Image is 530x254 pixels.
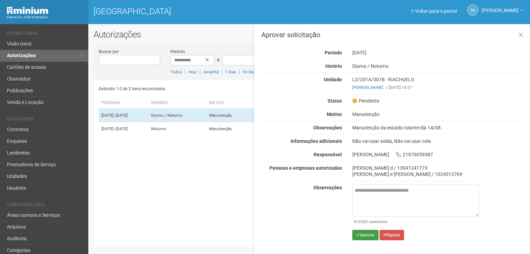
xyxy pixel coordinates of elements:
[352,98,379,104] span: Pendente
[185,70,186,74] span: |
[251,122,303,136] td: L1/101E
[206,122,251,136] td: Manutenção
[7,14,83,20] div: Painel do Administrador
[314,152,342,157] strong: Responsável
[352,84,524,91] div: [DATE] 15:27
[221,70,222,74] span: |
[347,76,530,91] div: L2/201A/301B - RIACHUELO
[411,8,457,14] a: Voltar para o portal
[313,125,342,130] strong: Observações
[206,97,251,109] th: Motivo
[251,109,303,122] td: L2/201A/301B
[482,9,523,14] a: [PERSON_NAME]
[467,4,478,15] a: SA
[99,97,148,109] th: Período
[114,126,128,131] span: - [DATE]
[148,122,206,136] td: Noturno
[217,57,220,62] span: a
[347,50,530,56] div: [DATE]
[7,117,83,124] li: Cadastros
[325,50,342,55] strong: Período
[7,7,48,14] img: Minium
[352,85,383,90] a: [PERSON_NAME]
[261,31,524,38] h3: Aprovar solicitação
[269,165,342,171] strong: Pessoas e empresas autorizadas
[7,31,83,38] li: Operacional
[354,219,477,225] div: /2000 caracteres
[243,70,256,74] a: 30 dias
[170,49,185,55] label: Período
[514,28,528,43] a: Fechar
[324,77,342,82] strong: Unidade
[327,112,342,117] strong: Motivo
[313,185,342,190] strong: Observações
[352,171,524,177] div: [PERSON_NAME] e [PERSON_NAME] / 1024013769
[199,70,200,74] span: |
[206,109,251,122] td: Manutenção
[354,219,356,224] span: 0
[251,97,303,109] th: Unidade
[352,165,524,171] div: [PERSON_NAME] d / 13041241773
[148,97,206,109] th: Horário
[148,109,206,122] td: Diurno / Noturno
[347,111,530,117] div: Manutenção
[291,138,342,144] strong: Informações adicionais
[99,49,119,55] label: Buscar por
[482,1,519,13] span: Silvio Anjos
[225,70,236,74] a: 7 dias
[347,138,530,144] div: Não vai usar solda, Não vai usar cola
[386,85,387,90] span: |
[347,125,530,131] div: Manutenção da escada rolante dia 14/08.
[325,63,342,69] strong: Horário
[114,113,128,118] span: - [DATE]
[7,202,83,210] li: Configurações
[380,230,404,240] button: Rejeitar
[347,63,530,69] div: Diurno / Noturno
[170,70,182,74] a: Todos
[239,70,240,74] span: |
[327,98,342,104] strong: Status
[203,70,218,74] a: Amanhã
[347,151,530,158] div: [PERSON_NAME] 21970059387
[99,122,148,136] td: [DATE]
[352,230,379,240] button: Aprovar
[94,7,304,16] h1: [GEOGRAPHIC_DATA]
[188,70,197,74] a: Hoje
[99,84,307,94] div: Exibindo 1-2 de 2 itens encontrados
[99,109,148,122] td: [DATE]
[94,29,525,40] h2: Autorizações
